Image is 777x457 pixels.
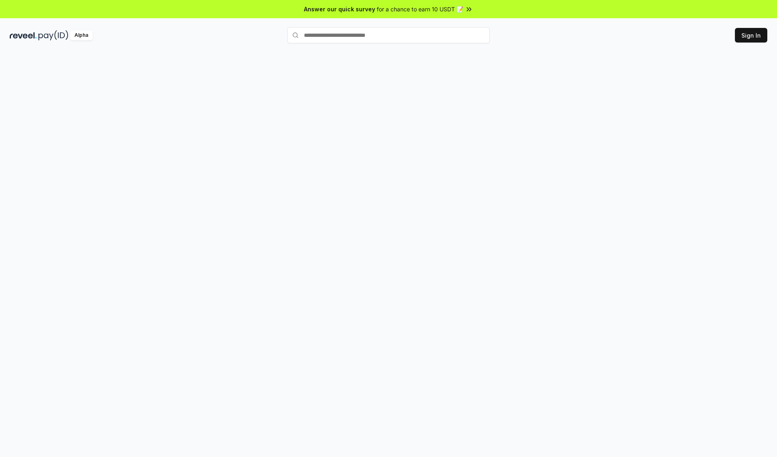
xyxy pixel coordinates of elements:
div: Alpha [70,30,93,40]
button: Sign In [735,28,767,43]
span: Answer our quick survey [304,5,375,13]
img: pay_id [38,30,68,40]
span: for a chance to earn 10 USDT 📝 [377,5,463,13]
img: reveel_dark [10,30,37,40]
